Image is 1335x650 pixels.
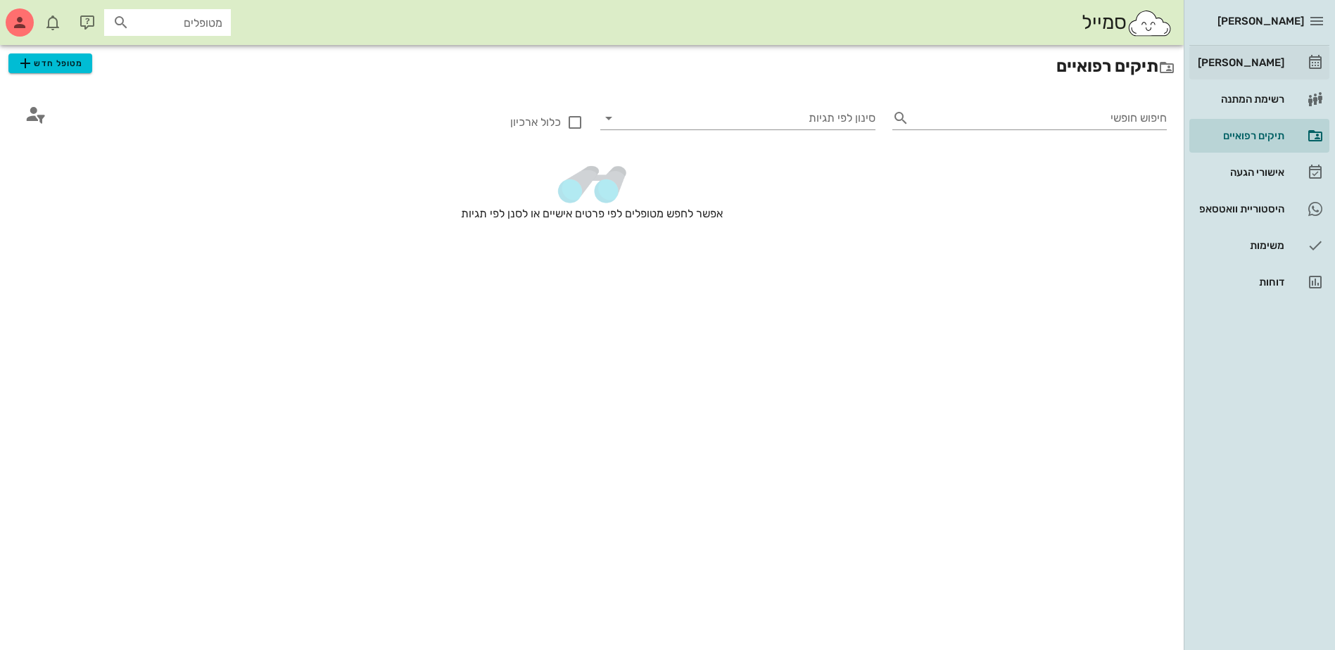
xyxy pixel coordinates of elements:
img: telescope.1f74601d.png [556,163,627,205]
a: משימות [1189,229,1329,262]
a: רשימת המתנה [1189,82,1329,116]
a: תיקים רפואיים [1189,119,1329,153]
a: היסטוריית וואטסאפ [1189,192,1329,226]
span: מטופל חדש [17,55,83,72]
img: SmileCloud logo [1127,9,1172,37]
div: [PERSON_NAME] [1195,57,1284,68]
h2: תיקים רפואיים [8,53,1175,79]
div: אישורי הגעה [1195,167,1284,178]
label: כלול ארכיון [406,115,561,129]
div: סמייל [1082,8,1172,38]
div: אפשר לחפש מטופלים לפי פרטים אישיים או לסנן לפי תגיות [8,152,1175,267]
div: רשימת המתנה [1195,94,1284,105]
div: היסטוריית וואטסאפ [1195,203,1284,215]
span: [PERSON_NAME] [1217,15,1304,27]
button: מטופל חדש [8,53,92,73]
div: תיקים רפואיים [1195,130,1284,141]
div: דוחות [1195,276,1284,288]
button: חיפוש מתקדם [17,96,53,132]
a: דוחות [1189,265,1329,299]
a: [PERSON_NAME] [1189,46,1329,79]
div: משימות [1195,240,1284,251]
span: תג [42,11,50,20]
div: סינון לפי תגיות [600,107,875,129]
a: אישורי הגעה [1189,155,1329,189]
